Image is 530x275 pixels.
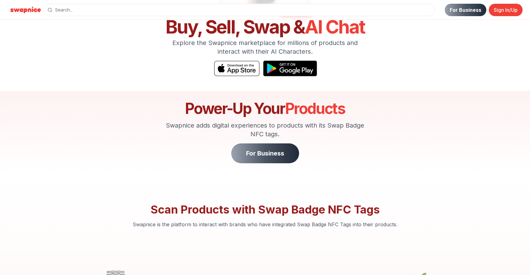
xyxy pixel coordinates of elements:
p: Explore the Swapnice marketplace for millions of products and interact with their AI Characters. [161,38,369,56]
p: Swapnice adds digital experiences to products with its Swap Badge NFC tags. [161,121,369,138]
a: For Business [231,143,299,163]
h1: Buy, Sell, Swap & [161,17,369,36]
a: For Business [445,4,486,16]
img: Download Swapnice on the App Store [214,61,259,76]
span: AI Chat [305,16,365,38]
a: Sign In/Up [489,4,523,16]
h2: Power-Up Your [161,101,369,116]
span: Products [285,99,345,118]
img: Swapnice Logo [7,5,44,15]
h2: Scan Products with Swap Badge NFC Tags [55,203,475,216]
p: Swapnice is the platform to interact with brands who have integrated Swap Badge NFC Tags into the... [55,221,475,228]
input: Search... [44,4,435,16]
img: Get it on Google Play [263,61,317,77]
